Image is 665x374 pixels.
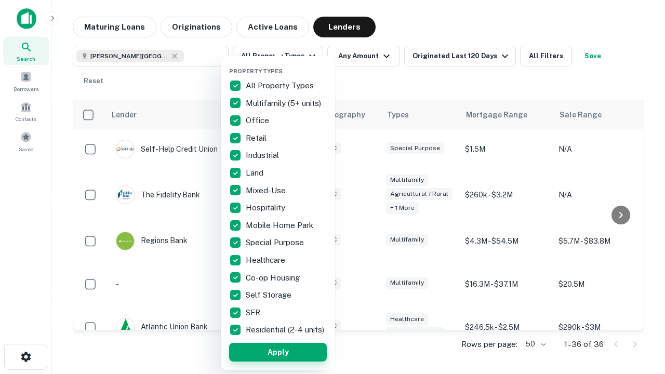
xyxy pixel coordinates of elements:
[246,184,288,197] p: Mixed-Use
[246,306,262,319] p: SFR
[246,324,326,336] p: Residential (2-4 units)
[246,114,271,127] p: Office
[246,167,265,179] p: Land
[246,254,287,266] p: Healthcare
[246,272,302,284] p: Co-op Housing
[246,97,323,110] p: Multifamily (5+ units)
[613,291,665,341] iframe: Chat Widget
[246,236,306,249] p: Special Purpose
[246,202,287,214] p: Hospitality
[229,68,283,74] span: Property Types
[246,79,316,92] p: All Property Types
[229,343,327,362] button: Apply
[246,219,315,232] p: Mobile Home Park
[246,149,281,162] p: Industrial
[246,132,269,144] p: Retail
[246,289,294,301] p: Self Storage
